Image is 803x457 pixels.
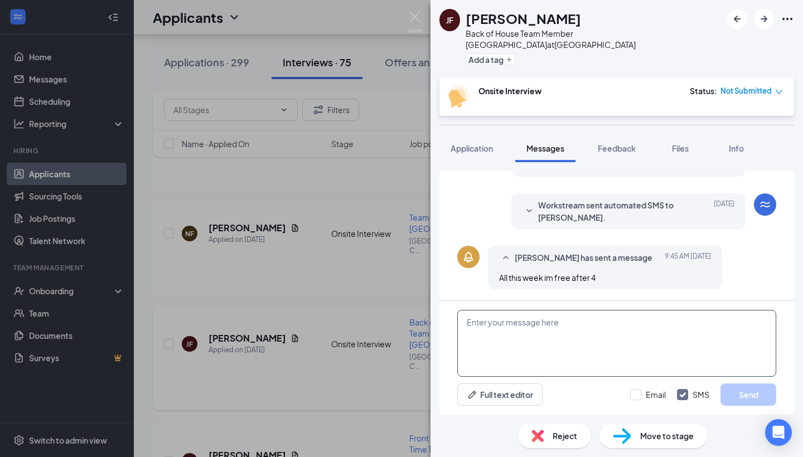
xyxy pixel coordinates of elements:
span: Not Submitted [720,85,772,96]
span: Move to stage [640,430,694,442]
b: Onsite Interview [478,86,541,96]
span: Reject [553,430,577,442]
span: [PERSON_NAME] has sent a message [515,251,652,265]
svg: Pen [467,389,478,400]
span: Messages [526,143,564,153]
div: Open Intercom Messenger [765,419,792,446]
button: PlusAdd a tag [466,54,515,65]
span: [DATE] [714,199,734,223]
span: Info [729,143,744,153]
div: JF [446,14,453,26]
svg: ArrowLeftNew [731,12,744,26]
span: [DATE] 9:45 AM [665,251,711,265]
svg: Ellipses [781,12,794,26]
span: All this week im free after 4 [499,273,596,283]
span: Workstream sent automated SMS to [PERSON_NAME]. [538,199,684,223]
svg: Bell [462,250,475,264]
span: down [775,88,783,96]
svg: SmallChevronUp [499,251,512,265]
svg: Plus [506,56,512,63]
span: Application [451,143,493,153]
span: Feedback [598,143,636,153]
button: Send [720,383,776,406]
svg: SmallChevronDown [523,205,536,218]
div: Status : [690,85,717,96]
svg: WorkstreamLogo [758,198,772,211]
span: Files [672,143,689,153]
button: Full text editorPen [457,383,543,406]
h1: [PERSON_NAME] [466,9,581,28]
div: Back of House Team Member [GEOGRAPHIC_DATA] at [GEOGRAPHIC_DATA] [466,28,722,50]
svg: ArrowRight [757,12,771,26]
button: ArrowLeftNew [727,9,747,29]
button: ArrowRight [754,9,774,29]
